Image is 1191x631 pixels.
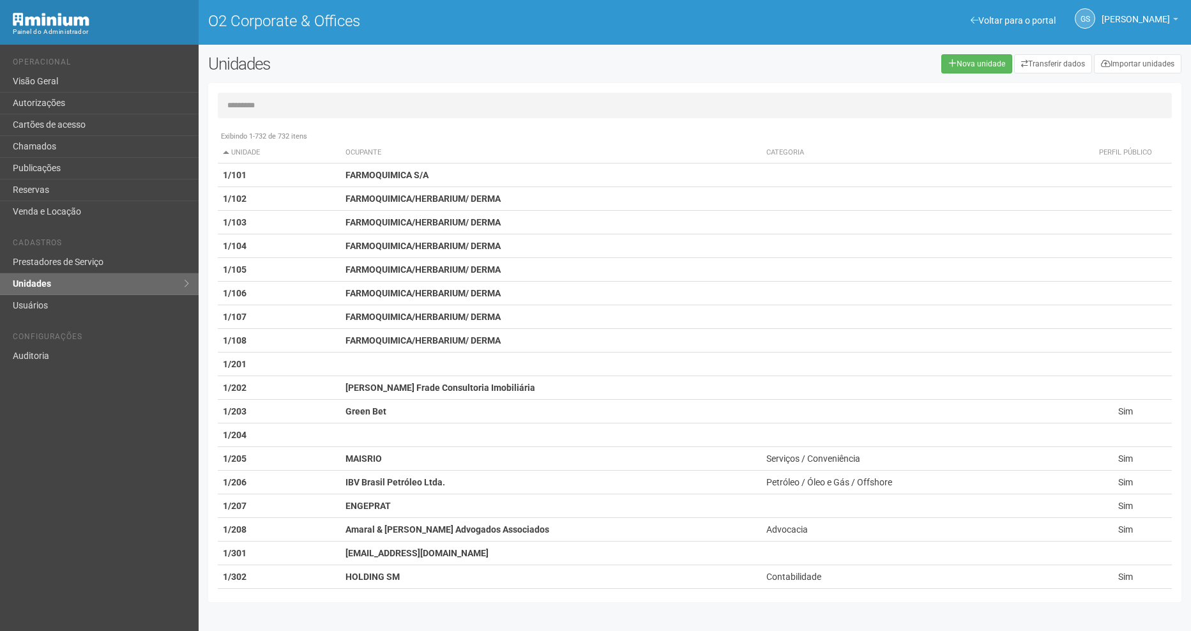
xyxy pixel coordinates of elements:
[345,217,501,227] strong: FARMOQUIMICA/HERBARIUM/ DERMA
[1014,54,1092,73] a: Transferir dados
[340,142,761,163] th: Ocupante: activate to sort column ascending
[345,453,382,464] strong: MAISRIO
[223,477,247,487] strong: 1/206
[1102,2,1170,24] span: Gabriela Souza
[761,142,1079,163] th: Categoria: activate to sort column ascending
[1102,16,1178,26] a: [PERSON_NAME]
[223,453,247,464] strong: 1/205
[761,589,1079,612] td: Administração / Imobiliária
[761,565,1079,589] td: Contabilidade
[13,13,89,26] img: Minium
[345,406,386,416] strong: Green Bet
[13,332,189,346] li: Configurações
[1075,8,1095,29] a: GS
[761,447,1079,471] td: Serviços / Conveniência
[761,471,1079,494] td: Petróleo / Óleo e Gás / Offshore
[345,312,501,322] strong: FARMOQUIMICA/HERBARIUM/ DERMA
[223,170,247,180] strong: 1/101
[971,15,1056,26] a: Voltar para o portal
[223,288,247,298] strong: 1/106
[1118,477,1133,487] span: Sim
[941,54,1012,73] a: Nova unidade
[13,238,189,252] li: Cadastros
[1118,406,1133,416] span: Sim
[208,54,603,73] h2: Unidades
[345,264,501,275] strong: FARMOQUIMICA/HERBARIUM/ DERMA
[223,241,247,251] strong: 1/104
[345,383,535,393] strong: [PERSON_NAME] Frade Consultoria Imobiliária
[345,548,489,558] strong: [EMAIL_ADDRESS][DOMAIN_NAME]
[1118,572,1133,582] span: Sim
[1118,524,1133,535] span: Sim
[13,26,189,38] div: Painel do Administrador
[345,288,501,298] strong: FARMOQUIMICA/HERBARIUM/ DERMA
[223,264,247,275] strong: 1/105
[223,359,247,369] strong: 1/201
[223,430,247,440] strong: 1/204
[761,518,1079,542] td: Advocacia
[223,217,247,227] strong: 1/103
[223,406,247,416] strong: 1/203
[345,194,501,204] strong: FARMOQUIMICA/HERBARIUM/ DERMA
[345,524,549,535] strong: Amaral & [PERSON_NAME] Advogados Associados
[345,572,400,582] strong: HOLDING SM
[223,194,247,204] strong: 1/102
[218,131,1172,142] div: Exibindo 1-732 de 732 itens
[345,241,501,251] strong: FARMOQUIMICA/HERBARIUM/ DERMA
[223,383,247,393] strong: 1/202
[223,335,247,346] strong: 1/108
[218,142,340,163] th: Unidade: activate to sort column descending
[1118,501,1133,511] span: Sim
[223,524,247,535] strong: 1/208
[223,312,247,322] strong: 1/107
[13,57,189,71] li: Operacional
[223,572,247,582] strong: 1/302
[1080,142,1172,163] th: Perfil público: activate to sort column ascending
[208,13,685,29] h1: O2 Corporate & Offices
[345,477,445,487] strong: IBV Brasil Petróleo Ltda.
[1118,453,1133,464] span: Sim
[223,548,247,558] strong: 1/301
[345,501,391,511] strong: ENGEPRAT
[345,335,501,346] strong: FARMOQUIMICA/HERBARIUM/ DERMA
[1094,54,1181,73] a: Importar unidades
[223,501,247,511] strong: 1/207
[345,170,429,180] strong: FARMOQUIMICA S/A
